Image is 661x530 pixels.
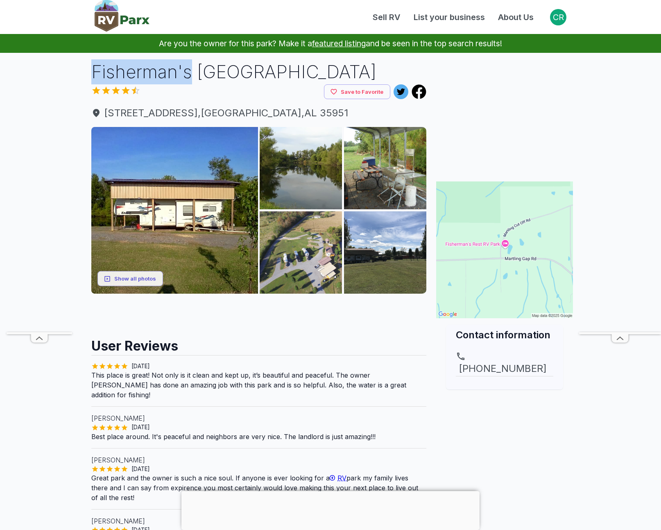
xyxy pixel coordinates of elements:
[91,294,426,331] iframe: Advertisement
[91,331,426,355] h2: User Reviews
[7,86,72,332] iframe: Advertisement
[128,423,153,431] span: [DATE]
[91,432,426,442] p: Best place around. It's peaceful and neighbors are very nice. The landlord is just amazing!!!
[91,106,426,120] a: [STREET_ADDRESS],[GEOGRAPHIC_DATA],AL 35951
[97,271,163,286] button: Show all photos
[312,39,366,48] a: featured listing
[91,516,426,526] p: [PERSON_NAME]
[128,362,153,370] span: [DATE]
[91,370,426,400] p: This place is great! Not only is it clean and kept up, it’s beautiful and peaceful. The owner [PE...
[491,11,540,23] a: About Us
[91,413,426,423] p: [PERSON_NAME]
[324,84,390,100] button: Save to Favorite
[10,34,651,53] p: Are you the owner for this park? Make it a and be seen in the top search results!
[91,455,426,465] p: [PERSON_NAME]
[579,86,661,332] iframe: Advertisement
[436,181,573,318] img: Map for Fisherman's Rest RV Park
[550,9,566,25] button: Open settings
[344,127,426,209] img: AAcXr8rJgavztiKgtPzRD7IMK4Imscyu7dVdSR6i_I9t5IZkEqnr10DMapzcbVFUt_Y0n8QKVC9Oo3hIOd7ici60JvAhj4ALN...
[91,59,426,84] h1: Fisherman's [GEOGRAPHIC_DATA]
[91,106,426,120] span: [STREET_ADDRESS] , [GEOGRAPHIC_DATA] , AL 35951
[456,328,553,342] h2: Contact information
[366,11,407,23] a: Sell RV
[407,11,491,23] a: List your business
[260,211,342,294] img: AAcXr8o6kM7ND6DA4KA8jfq4setdcsBvA8IHnDO8RR5X_zuhpPO3bxgnBIa41ui09_zmDIzQC0lWD6ohOnwYBozSmEa19c1jn...
[550,9,566,25] div: CR
[436,59,573,162] iframe: Advertisement
[260,127,342,209] img: AAcXr8qP0P7snxAofQeDFtC5R8ybWrkoDmrhN20sGw76VG1T8TodgVruXWWUCT_omDu2LCmtSE5IbfC1z5bgH0XaXNcpREWbu...
[436,390,573,492] iframe: Advertisement
[91,473,426,503] p: Great park and the owner is such a nice soul. If anyone is ever looking for a park my family live...
[91,127,258,294] img: AAcXr8pdhjZ99KvyRuTcYKRuwhL-lNw1e7jQk63d0QMuDQnTW-la5B1pEyJk1AzfCZKa_UyhXb12k9CB-NrEErdlVXJQdzEDD...
[344,211,426,294] img: AAcXr8o9IsVsoEjkJNPL80Ch2e3hkkF6QJghyTEYSPoRJY6SSDqoJ7h-HU1GKLCXq9pAlIli5DNgtHs0vAuK3oDGY6YVAEtCZ...
[456,351,553,376] a: [PHONE_NUMBER]
[181,491,480,528] iframe: Advertisement
[330,474,346,482] a: RV
[128,465,153,473] span: [DATE]
[337,474,346,482] span: RV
